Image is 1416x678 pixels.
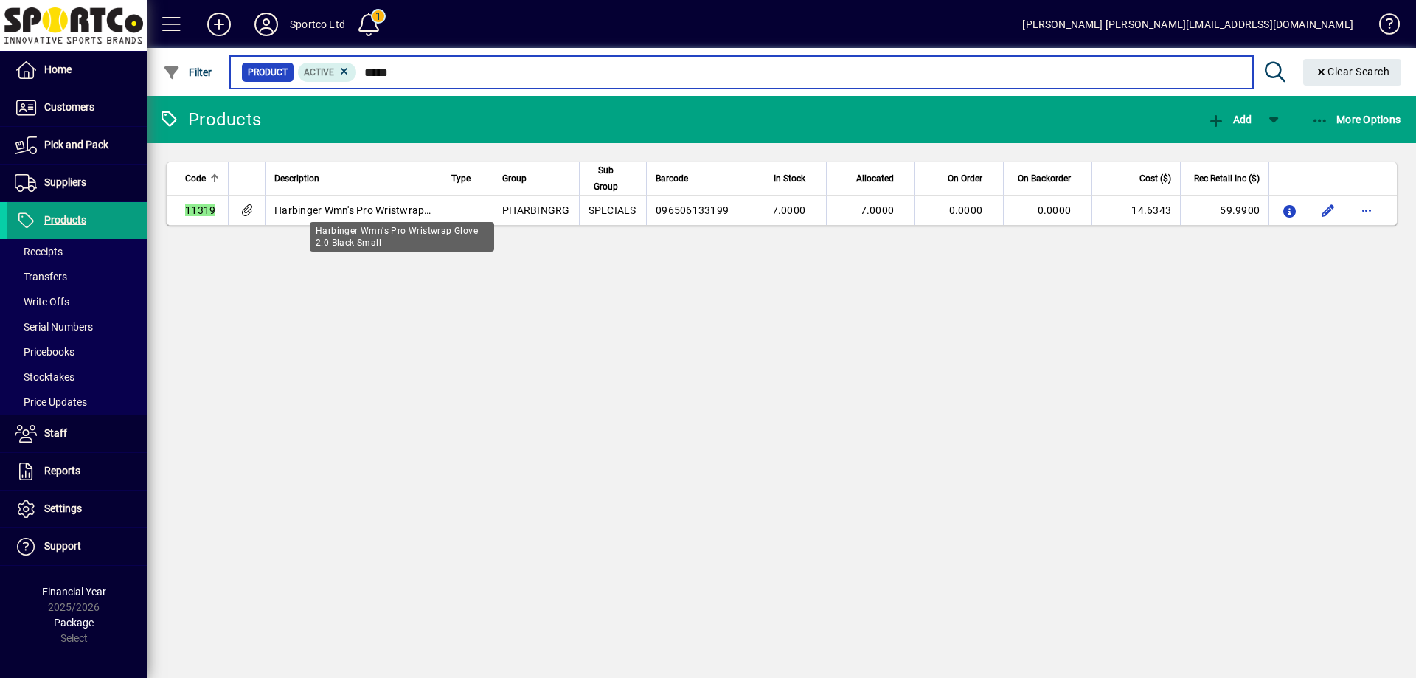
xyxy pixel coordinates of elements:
a: Write Offs [7,289,147,314]
div: Allocated [836,170,907,187]
span: Staff [44,427,67,439]
div: In Stock [747,170,819,187]
span: Stocktakes [15,371,74,383]
button: Edit [1316,198,1340,222]
span: Code [185,170,206,187]
span: Suppliers [44,176,86,188]
button: Profile [243,11,290,38]
div: Sportco Ltd [290,13,345,36]
div: On Order [924,170,996,187]
div: [PERSON_NAME] [PERSON_NAME][EMAIL_ADDRESS][DOMAIN_NAME] [1022,13,1353,36]
a: Knowledge Base [1368,3,1398,51]
span: Barcode [656,170,688,187]
a: Stocktakes [7,364,147,390]
span: Add [1207,114,1252,125]
button: Filter [159,59,216,86]
div: Harbinger Wmn's Pro Wristwrap Glove 2.0 Black Small [310,222,494,252]
span: 7.0000 [861,204,895,216]
span: Home [44,63,72,75]
em: 11319 [185,204,215,216]
div: Products [159,108,261,131]
span: Price Updates [15,396,87,408]
span: 096506133199 [656,204,729,216]
span: Receipts [15,246,63,257]
span: 0.0000 [1038,204,1072,216]
div: Barcode [656,170,729,187]
div: On Backorder [1013,170,1084,187]
span: Package [54,617,94,629]
div: Sub Group [589,162,638,195]
span: Serial Numbers [15,321,93,333]
span: Reports [44,465,80,477]
span: SPECIALS [589,204,636,216]
a: Settings [7,491,147,527]
div: Description [274,170,433,187]
a: Serial Numbers [7,314,147,339]
span: Settings [44,502,82,514]
span: Write Offs [15,296,69,308]
span: Pick and Pack [44,139,108,151]
td: 59.9900 [1180,196,1268,225]
span: Allocated [856,170,894,187]
span: On Backorder [1018,170,1071,187]
span: Transfers [15,271,67,283]
a: Staff [7,415,147,452]
span: In Stock [774,170,805,187]
a: Price Updates [7,390,147,415]
span: Description [274,170,319,187]
a: Reports [7,453,147,490]
span: PHARBINGRG [502,204,570,216]
div: Type [451,170,484,187]
span: 0.0000 [949,204,983,216]
button: More options [1355,198,1378,222]
a: Customers [7,89,147,126]
span: On Order [948,170,982,187]
span: Customers [44,101,94,113]
span: Active [304,67,334,77]
span: Group [502,170,527,187]
span: 7.0000 [772,204,806,216]
a: Transfers [7,264,147,289]
span: Support [44,540,81,552]
a: Pricebooks [7,339,147,364]
span: Sub Group [589,162,625,195]
span: Pricebooks [15,346,74,358]
span: Products [44,214,86,226]
span: Financial Year [42,586,106,598]
span: Rec Retail Inc ($) [1194,170,1260,187]
span: Filter [163,66,212,78]
div: Group [502,170,570,187]
span: Harbinger Wmn's Pro Wristwrap Glove 2.0 Black Small [274,204,528,216]
div: Code [185,170,219,187]
button: Add [195,11,243,38]
a: Suppliers [7,165,147,201]
button: More Options [1308,106,1405,133]
span: More Options [1311,114,1401,125]
a: Support [7,528,147,565]
span: Cost ($) [1139,170,1171,187]
span: Clear Search [1315,66,1390,77]
button: Add [1204,106,1255,133]
td: 14.6343 [1091,196,1180,225]
span: Product [248,65,288,80]
a: Pick and Pack [7,127,147,164]
button: Clear [1303,59,1402,86]
a: Receipts [7,239,147,264]
mat-chip: Activation Status: Active [298,63,357,82]
span: Type [451,170,471,187]
a: Home [7,52,147,89]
